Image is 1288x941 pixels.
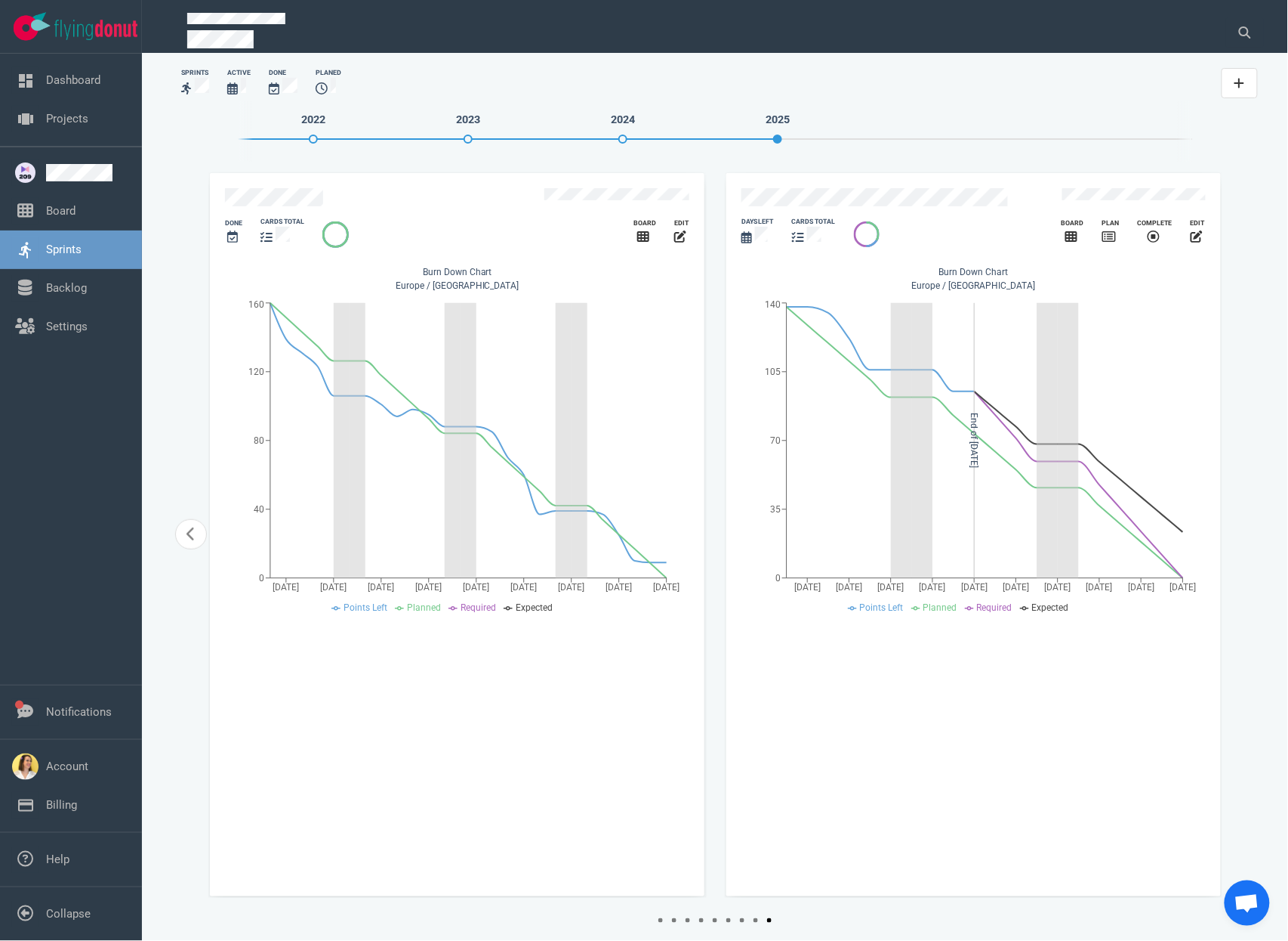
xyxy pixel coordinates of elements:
[273,583,300,593] tspan: [DATE]
[301,113,325,126] span: 2022
[461,602,496,613] span: Required
[969,413,979,469] tspan: End of [DATE]
[667,910,681,930] button: slide 2 bullet
[46,705,112,719] a: Notifications
[633,218,656,228] div: Board
[181,68,209,78] div: Sprints
[770,505,781,515] tspan: 35
[254,436,264,447] tspan: 80
[722,910,735,930] button: slide 6 bullet
[199,162,1231,907] section: carousel-slider
[456,113,480,126] span: 2023
[920,583,946,593] tspan: [DATE]
[46,112,88,125] a: Projects
[633,218,656,246] a: Board
[464,583,490,593] tspan: [DATE]
[269,68,297,78] div: Done
[1062,218,1084,246] a: Board
[765,367,781,378] tspan: 105
[1003,583,1029,593] tspan: [DATE]
[46,853,69,866] a: Help
[741,217,774,227] div: days left
[248,300,264,311] tspan: 160
[260,217,304,227] div: cards total
[46,760,88,773] a: Account
[1062,218,1084,228] div: Board
[516,602,553,613] span: Expected
[674,218,689,228] div: edit
[792,217,836,227] div: cards total
[775,574,781,584] tspan: 0
[46,204,75,218] a: Board
[46,320,88,333] a: Settings
[259,574,264,584] tspan: 0
[321,583,347,593] tspan: [DATE]
[1138,218,1172,228] div: Complete
[225,265,689,296] div: Europe / [GEOGRAPHIC_DATA]
[749,910,763,930] button: slide 8 bullet
[606,583,633,593] tspan: [DATE]
[416,583,442,593] tspan: [DATE]
[1045,583,1071,593] tspan: [DATE]
[765,300,781,311] tspan: 140
[46,907,91,921] a: Collapse
[46,281,87,295] a: Backlog
[46,243,82,256] a: Sprints
[716,162,1232,907] div: slide 10 of 10
[611,113,635,126] span: 2024
[836,583,862,593] tspan: [DATE]
[860,602,904,613] span: Points Left
[423,267,492,277] span: Burn Down Chart
[766,113,790,126] span: 2025
[961,583,988,593] tspan: [DATE]
[54,20,137,40] img: Flying Donut text logo
[770,436,781,447] tspan: 70
[735,910,749,930] button: slide 7 bullet
[46,798,77,812] a: Billing
[227,68,251,78] div: Active
[1191,218,1206,228] div: edit
[1169,583,1196,593] tspan: [DATE]
[977,602,1012,613] span: Required
[878,583,904,593] tspan: [DATE]
[368,583,395,593] tspan: [DATE]
[1225,881,1270,926] div: Ouvrir le chat
[407,602,441,613] span: Planned
[708,910,722,930] button: slide 5 bullet
[938,267,1008,277] span: Burn Down Chart
[794,583,821,593] tspan: [DATE]
[511,583,538,593] tspan: [DATE]
[763,910,776,930] button: slide 9 bullet
[199,162,716,907] div: slide 9 of 10
[681,910,695,930] button: slide 3 bullet
[1086,583,1113,593] tspan: [DATE]
[1128,583,1154,593] tspan: [DATE]
[46,73,100,87] a: Dashboard
[254,505,264,515] tspan: 40
[559,583,585,593] tspan: [DATE]
[225,218,242,228] div: Done
[695,910,708,930] button: slide 4 bullet
[1102,218,1120,228] div: Plan
[316,68,341,78] div: Planed
[248,367,264,378] tspan: 120
[344,602,387,613] span: Points Left
[1032,602,1069,613] span: Expected
[741,265,1206,296] div: Europe / [GEOGRAPHIC_DATA]
[654,910,667,930] button: slide 1 bullet
[923,602,957,613] span: Planned
[654,583,680,593] tspan: [DATE]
